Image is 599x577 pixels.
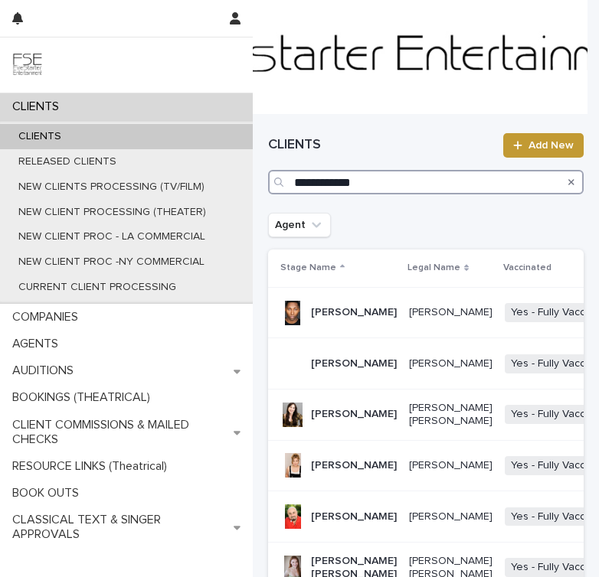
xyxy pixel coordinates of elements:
[503,259,552,276] p: Vaccinated
[6,390,162,405] p: BOOKINGS (THEATRICAL)
[6,337,70,351] p: AGENTS
[6,363,86,378] p: AUDITIONS
[6,459,179,474] p: RESOURCE LINKS (Theatrical)
[6,230,218,243] p: NEW CLIENT PROC - LA COMMERCIAL
[268,136,494,155] h1: CLIENTS
[409,510,493,523] p: [PERSON_NAME]
[6,99,71,114] p: CLIENTS
[529,140,574,151] span: Add New
[311,459,397,472] p: [PERSON_NAME]
[311,306,397,319] p: [PERSON_NAME]
[6,155,129,168] p: RELEASED CLIENTS
[280,259,336,276] p: Stage Name
[311,357,397,370] p: [PERSON_NAME]
[409,306,493,319] p: [PERSON_NAME]
[503,133,584,158] a: Add New
[6,486,91,500] p: BOOK OUTS
[6,418,234,447] p: CLIENT COMMISSIONS & MAILED CHECKS
[268,170,584,194] input: Search
[6,281,188,294] p: CURRENT CLIENT PROCESSING
[409,357,493,370] p: [PERSON_NAME]
[268,213,331,237] button: Agent
[409,402,493,428] p: [PERSON_NAME] [PERSON_NAME]
[6,181,217,194] p: NEW CLIENTS PROCESSING (TV/FILM)
[311,408,397,421] p: [PERSON_NAME]
[6,206,218,219] p: NEW CLIENT PROCESSING (THEATER)
[6,513,234,542] p: CLASSICAL TEXT & SINGER APPROVALS
[6,310,90,324] p: COMPANIES
[311,510,397,523] p: [PERSON_NAME]
[6,256,217,269] p: NEW CLIENT PROC -NY COMMERCIAL
[6,130,74,143] p: CLIENTS
[408,259,460,276] p: Legal Name
[12,50,43,80] img: 9JgRvJ3ETPGCJDhvPVA5
[409,459,493,472] p: [PERSON_NAME]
